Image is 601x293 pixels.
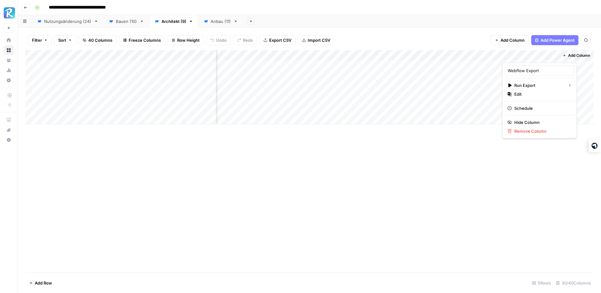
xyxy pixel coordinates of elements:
button: Row Height [167,35,204,45]
a: Nutzungsänderung (24) [32,15,104,28]
a: Architekt (9) [149,15,198,28]
a: Anbau (11) [198,15,243,28]
span: Add Column [501,37,525,43]
span: Remove Column [514,128,569,134]
span: Row Height [177,37,200,43]
div: Anbau (11) [211,18,231,24]
button: What's new? [4,125,14,135]
span: Freeze Columns [129,37,161,43]
span: Export CSV [269,37,291,43]
span: Undo [216,37,227,43]
span: Edit [514,91,569,97]
img: Radyant Logo [4,7,15,19]
button: Help + Support [4,135,14,145]
a: Home [4,35,14,45]
button: Add Column [491,35,529,45]
div: What's new? [4,125,13,135]
span: Run Export [514,82,563,88]
span: Add Column [568,53,590,58]
a: Bauen (10) [104,15,149,28]
button: Freeze Columns [119,35,165,45]
div: Nutzungsänderung (24) [44,18,91,24]
a: Usage [4,65,14,75]
span: Import CSV [308,37,330,43]
span: 40 Columns [88,37,112,43]
button: Workspace: Radyant [4,5,14,21]
span: Sort [58,37,66,43]
button: Undo [206,35,231,45]
button: Sort [54,35,76,45]
div: 30/40 Columns [553,278,593,288]
button: 40 Columns [79,35,116,45]
div: Architekt (9) [162,18,186,24]
button: Filter [28,35,52,45]
span: Hide Column [514,119,569,125]
div: 5 Rows [530,278,553,288]
button: Add Column [560,51,593,60]
span: Add Power Agent [541,37,575,43]
span: Schedule [514,105,569,111]
a: Your Data [4,55,14,65]
a: AirOps Academy [4,115,14,125]
span: Filter [32,37,42,43]
a: Browse [4,45,14,55]
a: Settings [4,75,14,85]
span: Add Row [35,280,52,286]
div: Bauen (10) [116,18,137,24]
button: Export CSV [259,35,295,45]
button: Redo [233,35,257,45]
button: Add Power Agent [531,35,578,45]
button: Add Row [25,278,56,288]
span: Redo [243,37,253,43]
button: Import CSV [298,35,334,45]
